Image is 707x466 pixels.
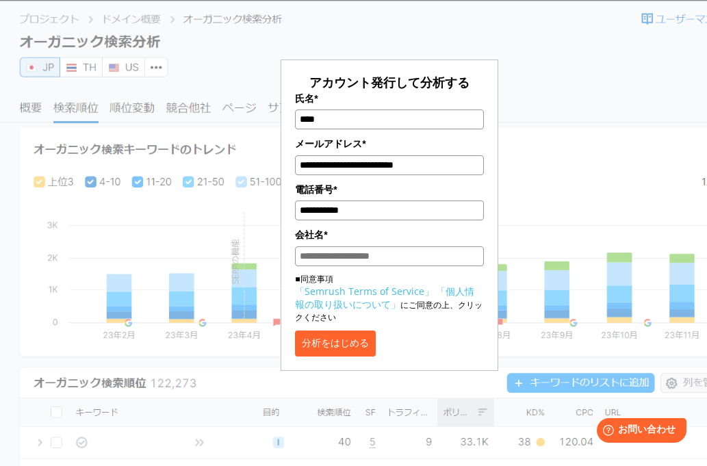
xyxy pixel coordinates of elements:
[295,273,483,324] p: ■同意事項 にご同意の上、クリックください
[295,182,483,197] label: 電話番号*
[295,285,474,311] a: 「個人情報の取り扱いについて」
[295,136,483,151] label: メールアドレス*
[295,331,376,357] button: 分析をはじめる
[585,413,692,451] iframe: Help widget launcher
[295,285,434,298] a: 「Semrush Terms of Service」
[309,74,470,90] span: アカウント発行して分析する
